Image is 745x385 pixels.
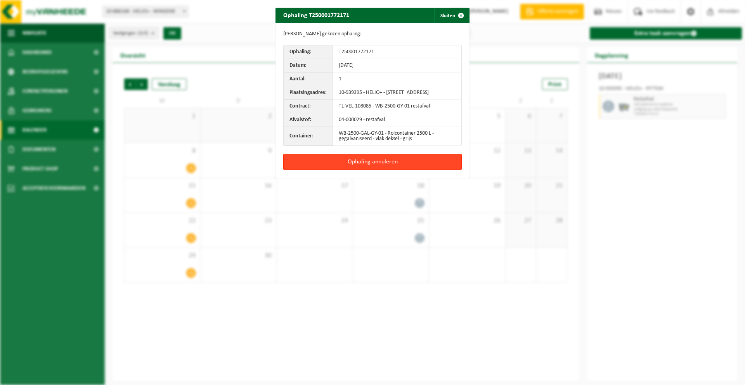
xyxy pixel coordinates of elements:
[434,8,469,23] button: Sluiten
[333,45,461,59] td: T250001772171
[333,113,461,127] td: 04-000029 - restafval
[333,59,461,73] td: [DATE]
[333,100,461,113] td: TL-VEL-108085 - WB-2500-GY-01 restafval
[284,100,333,113] th: Contract:
[284,45,333,59] th: Ophaling:
[333,86,461,100] td: 10-939395 - HELIO+ - [STREET_ADDRESS]
[284,86,333,100] th: Plaatsingsadres:
[284,73,333,86] th: Aantal:
[284,59,333,73] th: Datum:
[275,8,357,23] h2: Ophaling T250001772171
[333,73,461,86] td: 1
[283,154,462,170] button: Ophaling annuleren
[284,113,333,127] th: Afvalstof:
[283,31,462,37] p: [PERSON_NAME] gekozen ophaling:
[284,127,333,146] th: Container:
[333,127,461,146] td: WB-2500-GAL-GY-01 - Rolcontainer 2500 L - gegalvaniseerd - vlak deksel - grijs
